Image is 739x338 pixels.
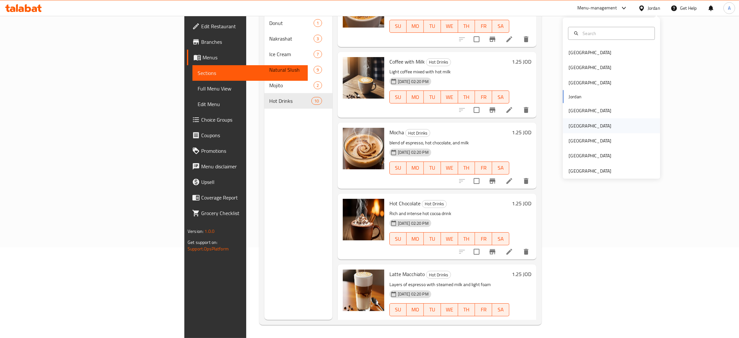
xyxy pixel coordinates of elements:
span: WE [444,305,456,314]
span: Grocery Checklist [201,209,303,217]
span: Branches [201,38,303,46]
div: Hot Drinks [422,200,447,208]
button: delete [518,173,534,189]
button: delete [518,315,534,331]
div: [GEOGRAPHIC_DATA] [569,107,611,114]
p: Layers of espresso with steamed milk and light foam [389,281,509,289]
div: items [314,50,322,58]
span: WE [444,92,456,102]
span: SA [495,92,507,102]
a: Full Menu View [192,81,308,96]
span: 9 [314,67,321,73]
span: TU [426,21,438,31]
button: SA [492,232,509,245]
a: Edit menu item [505,35,513,43]
input: Search [580,30,651,37]
button: MO [407,91,424,103]
span: Nakrashat [270,35,314,42]
span: [DATE] 02:20 PM [395,149,431,155]
span: [DATE] 02:20 PM [395,220,431,226]
button: SA [492,20,509,33]
span: TH [461,163,473,173]
span: SA [495,305,507,314]
span: MO [409,21,421,31]
p: Rich and intense hot cocoa drink [389,210,509,218]
span: WE [444,163,456,173]
button: FR [475,91,492,103]
img: Coffee with Milk [343,57,384,99]
a: Edit menu item [505,106,513,114]
h6: 1.25 JOD [512,128,531,137]
span: 1 [314,20,321,26]
span: Select to update [470,174,483,188]
span: Version: [188,227,203,235]
a: Coverage Report [187,190,308,205]
div: [GEOGRAPHIC_DATA] [569,137,611,144]
a: Choice Groups [187,112,308,127]
span: SA [495,234,507,244]
button: SU [389,20,407,33]
button: TH [458,303,475,316]
span: Latte Macchiato [389,269,425,279]
span: Select to update [470,103,483,117]
span: Coffee with Milk [389,57,425,66]
button: TH [458,20,475,33]
button: FR [475,232,492,245]
button: FR [475,303,492,316]
span: SU [392,163,404,173]
button: MO [407,20,424,33]
span: SA [495,21,507,31]
nav: Menu sections [264,13,332,111]
button: TH [458,232,475,245]
button: MO [407,162,424,175]
a: Sections [192,65,308,81]
span: TU [426,305,438,314]
div: items [311,97,322,105]
span: SU [392,21,404,31]
div: Donut1 [264,15,332,31]
div: [GEOGRAPHIC_DATA] [569,167,611,175]
p: blend of espresso, hot chocolate, and milk [389,139,509,147]
a: Support.OpsPlatform [188,245,229,253]
span: WE [444,234,456,244]
span: SU [392,234,404,244]
div: Hot Drinks [426,271,451,279]
span: 2 [314,82,321,89]
span: MO [409,305,421,314]
p: Light coffee mixed with hot milk [389,68,509,76]
span: Edit Menu [198,100,303,108]
span: FR [478,305,490,314]
span: Menu disclaimer [201,163,303,170]
button: delete [518,31,534,47]
span: TH [461,305,473,314]
button: TH [458,162,475,175]
span: Select to update [470,245,483,259]
button: SA [492,91,509,103]
span: SU [392,92,404,102]
span: SA [495,163,507,173]
img: Latte Macchiato [343,270,384,311]
button: WE [441,303,458,316]
a: Edit Restaurant [187,18,308,34]
span: Choice Groups [201,116,303,124]
button: TU [424,20,441,33]
button: TU [424,91,441,103]
button: FR [475,20,492,33]
button: SU [389,91,407,103]
span: Menus [202,54,303,61]
span: Hot Chocolate [389,199,421,208]
span: Coverage Report [201,194,303,201]
span: WE [444,21,456,31]
button: Branch-specific-item [485,244,500,260]
div: Mojito2 [264,78,332,93]
button: SU [389,232,407,245]
div: Natural Slush9 [264,62,332,78]
div: [GEOGRAPHIC_DATA] [569,49,611,56]
button: Branch-specific-item [485,173,500,189]
button: MO [407,232,424,245]
button: TU [424,303,441,316]
div: Nakrashat3 [264,31,332,46]
span: Hot Drinks [422,200,446,208]
span: Hot Drinks [426,271,451,279]
span: Hot Drinks [426,58,451,66]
